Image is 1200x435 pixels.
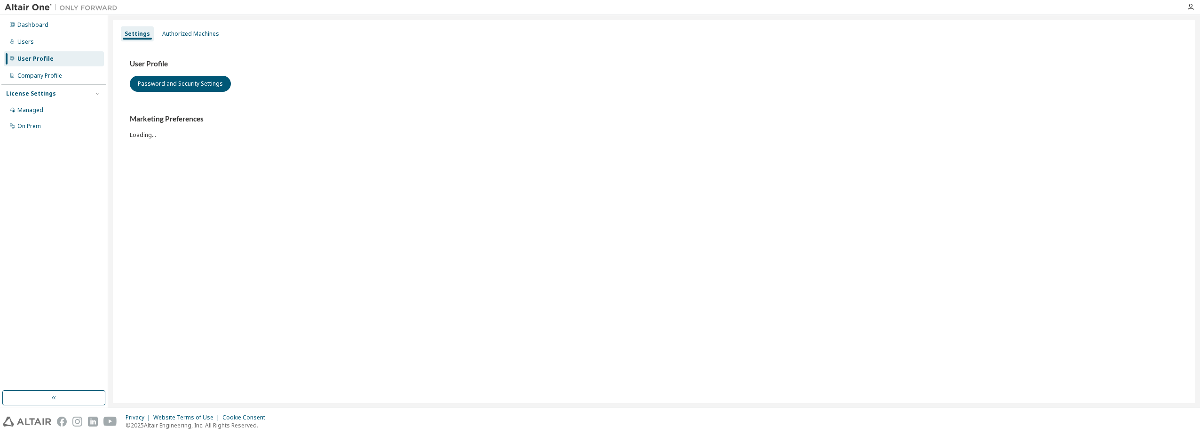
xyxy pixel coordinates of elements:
h3: Marketing Preferences [130,114,1178,124]
div: Company Profile [17,72,62,80]
div: On Prem [17,122,41,130]
div: Cookie Consent [222,414,271,421]
div: License Settings [6,90,56,97]
p: © 2025 Altair Engineering, Inc. All Rights Reserved. [126,421,271,429]
img: facebook.svg [57,417,67,427]
img: linkedin.svg [88,417,98,427]
div: Dashboard [17,21,48,29]
img: altair_logo.svg [3,417,51,427]
h3: User Profile [130,59,1178,69]
div: Website Terms of Use [153,414,222,421]
img: instagram.svg [72,417,82,427]
div: Authorized Machines [162,30,219,38]
div: Privacy [126,414,153,421]
img: youtube.svg [103,417,117,427]
div: Loading... [130,114,1178,138]
button: Password and Security Settings [130,76,231,92]
div: User Profile [17,55,54,63]
div: Settings [125,30,150,38]
img: Altair One [5,3,122,12]
div: Users [17,38,34,46]
div: Managed [17,106,43,114]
